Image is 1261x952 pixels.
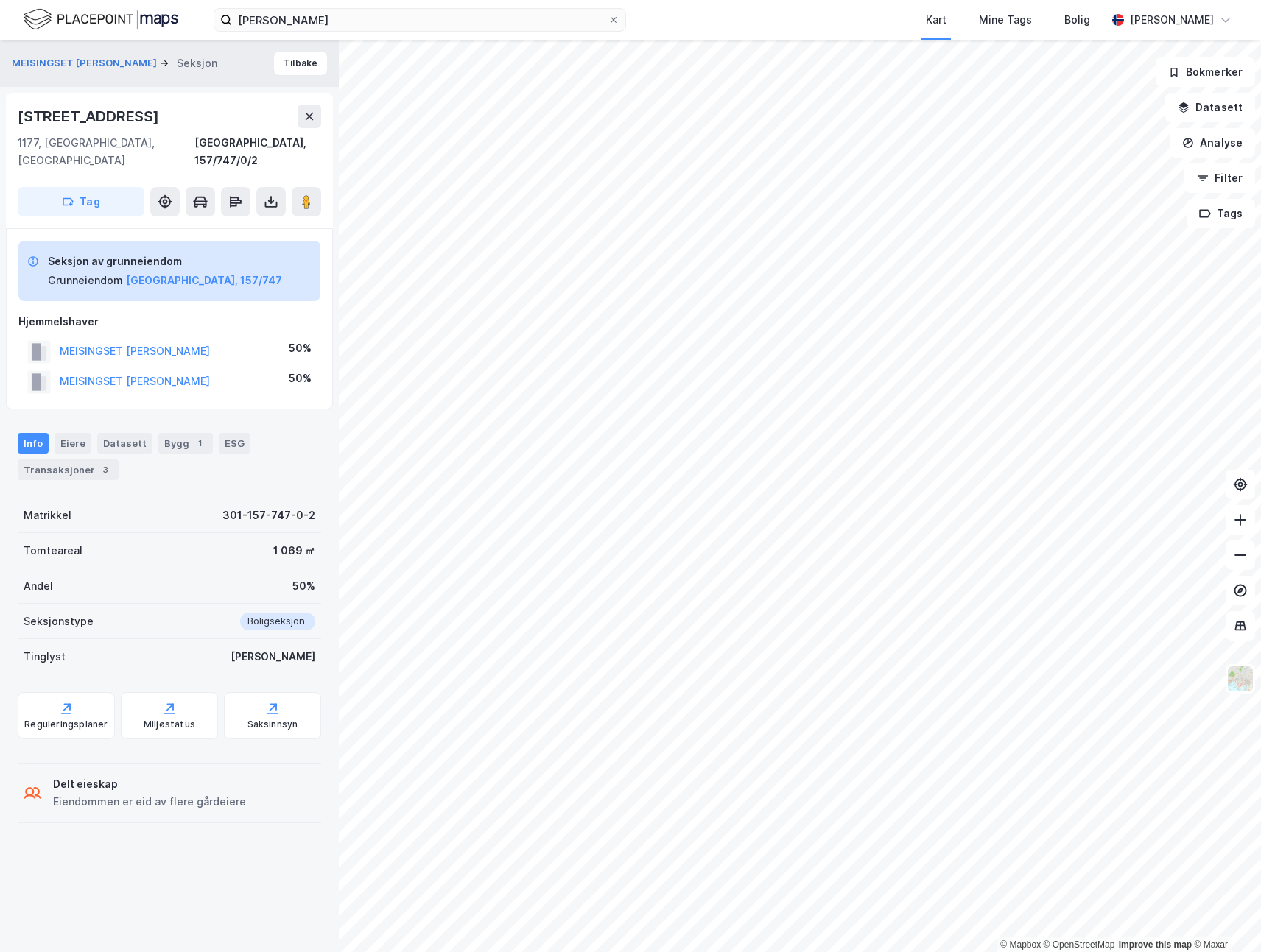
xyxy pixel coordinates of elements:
div: Kart [926,11,946,29]
div: ESG [219,433,250,454]
img: logo.f888ab2527a4732fd821a326f86c7f29.svg [24,7,178,32]
div: Miljøstatus [144,719,195,730]
div: Reguleringsplaner [24,719,108,730]
div: Bolig [1064,11,1090,29]
a: Mapbox [1000,939,1041,950]
div: 50% [292,577,315,595]
button: Tag [18,187,144,216]
div: Seksjonstype [24,613,94,630]
a: Improve this map [1119,939,1192,950]
div: Bygg [158,433,213,454]
div: 50% [289,370,312,387]
div: Mine Tags [979,11,1032,29]
a: OpenStreetMap [1044,939,1115,950]
div: 3 [98,462,113,477]
div: Seksjon av grunneiendom [48,253,282,270]
button: Datasett [1165,93,1255,122]
button: Filter [1184,163,1255,193]
div: Transaksjoner [18,459,119,480]
button: [GEOGRAPHIC_DATA], 157/747 [126,272,282,289]
div: 1 069 ㎡ [273,542,315,560]
img: Z [1226,665,1254,693]
div: Saksinnsyn [247,719,298,730]
button: Analyse [1170,128,1255,158]
div: [PERSON_NAME] [231,648,315,666]
input: Søk på adresse, matrikkel, gårdeiere, leietakere eller personer [232,9,608,31]
div: 1 [192,436,207,451]
div: Eiendommen er eid av flere gårdeiere [53,793,246,811]
div: Matrikkel [24,507,71,524]
button: Tilbake [274,52,327,75]
div: [PERSON_NAME] [1130,11,1214,29]
div: [STREET_ADDRESS] [18,105,162,128]
div: Tomteareal [24,542,82,560]
div: [GEOGRAPHIC_DATA], 157/747/0/2 [194,134,321,169]
div: 1177, [GEOGRAPHIC_DATA], [GEOGRAPHIC_DATA] [18,134,194,169]
div: Delt eieskap [53,775,246,793]
button: Bokmerker [1156,57,1255,87]
div: Seksjon [177,54,217,72]
button: MEISINGSET [PERSON_NAME] [12,56,160,71]
div: Kontrollprogram for chat [1187,881,1261,952]
div: Info [18,433,49,454]
div: Andel [24,577,53,595]
div: 301-157-747-0-2 [222,507,315,524]
div: Grunneiendom [48,272,123,289]
div: Tinglyst [24,648,66,666]
div: Hjemmelshaver [18,313,320,331]
div: 50% [289,339,312,357]
iframe: Chat Widget [1187,881,1261,952]
button: Tags [1187,199,1255,228]
div: Datasett [97,433,152,454]
div: Eiere [55,433,91,454]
